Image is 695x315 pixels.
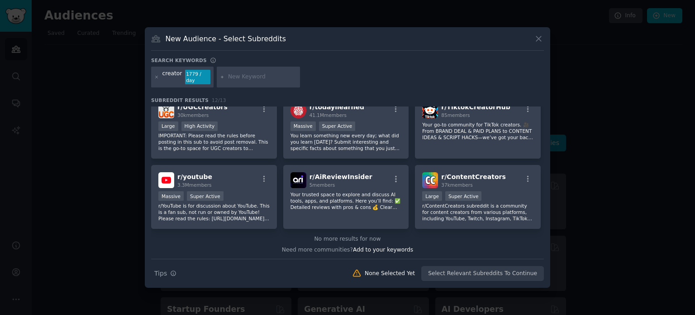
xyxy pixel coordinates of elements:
[177,112,209,118] span: 30k members
[365,270,415,278] div: None Selected Yet
[309,182,335,188] span: 5 members
[158,191,184,201] div: Massive
[309,173,372,180] span: r/ AiReviewInsider
[290,191,402,210] p: Your trusted space to explore and discuss AI tools, apps, and platforms. Here you’ll find: ✅ Deta...
[177,182,212,188] span: 3.3M members
[151,235,544,243] div: No more results for now
[158,102,174,118] img: UGCcreators
[151,97,209,103] span: Subreddit Results
[309,112,347,118] span: 41.1M members
[441,112,470,118] span: 85 members
[290,102,306,118] img: todayilearned
[353,247,413,253] span: Add to your keywords
[185,70,210,84] div: 1779 / day
[228,73,297,81] input: New Keyword
[177,173,212,180] span: r/ youtube
[154,269,167,278] span: Tips
[162,70,182,84] div: creator
[445,191,482,201] div: Super Active
[212,97,226,103] span: 12 / 13
[290,132,402,151] p: You learn something new every day; what did you learn [DATE]? Submit interesting and specific fac...
[422,203,533,222] p: r/ContentCreators subreddit is a community for content creators from various platforms, including...
[422,102,438,118] img: TiktokCreatorHub
[151,266,180,281] button: Tips
[441,103,510,111] span: r/ TiktokCreatorHub
[177,103,228,111] span: r/ UGCcreators
[422,172,438,188] img: ContentCreators
[441,173,505,180] span: r/ ContentCreators
[290,121,316,131] div: Massive
[441,182,472,188] span: 37k members
[290,172,306,188] img: AiReviewInsider
[422,191,442,201] div: Large
[187,191,224,201] div: Super Active
[181,121,218,131] div: High Activity
[166,34,286,44] h3: New Audience - Select Subreddits
[158,203,270,222] p: r/YouTube is for discussion about YouTube. This is a fan sub, not run or owned by YouTube! Please...
[422,121,533,141] p: Your go-to community for TikTok creators. 🎥 From BRAND DEAL & PAID PLANS to CONTENT IDEAS & SCRIP...
[309,103,364,111] span: r/ todayilearned
[151,243,544,254] div: Need more communities?
[158,121,178,131] div: Large
[151,57,207,63] h3: Search keywords
[319,121,356,131] div: Super Active
[158,172,174,188] img: youtube
[158,132,270,151] p: IMPORTANT: Please read the rules before posting in this sub to avoid post removal. This is the go...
